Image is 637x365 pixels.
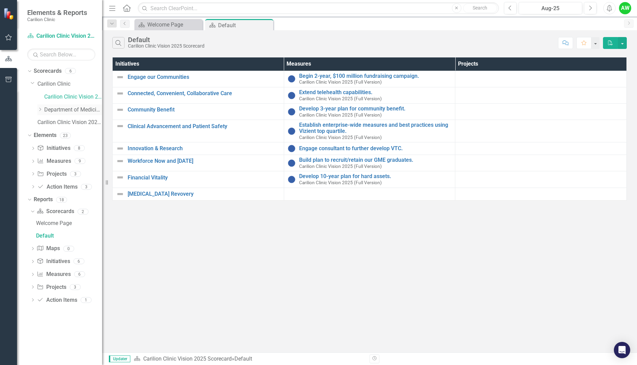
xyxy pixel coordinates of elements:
td: Double-Click to Edit Right Click for Context Menu [113,142,284,155]
td: Double-Click to Edit Right Click for Context Menu [284,71,455,87]
td: Double-Click to Edit Right Click for Context Menu [113,120,284,142]
a: Measures [37,157,71,165]
img: No Information [288,144,296,153]
a: Connected, Convenient, Collaborative Care [128,90,280,97]
a: Extend telehealth capabilities. [299,89,452,95]
a: Projects [37,283,66,291]
a: Carilion Clinic Vision 2025 Scorecard [27,32,95,40]
td: Double-Click to Edit Right Click for Context Menu [113,171,284,188]
a: Initiatives [37,258,70,265]
a: Action Items [37,183,77,191]
div: 3 [81,184,92,190]
a: Community Benefit [128,107,280,113]
div: Welcome Page [147,20,201,29]
a: Maps [37,245,60,253]
div: 6 [65,68,76,74]
a: Welcome Page [34,218,102,229]
a: Clinical Advancement and Patient Safety [128,123,280,129]
a: Engage consultant to further develop VTC. [299,145,452,152]
span: Elements & Reports [27,8,87,17]
button: Search [463,3,497,13]
div: Carilion Clinic Vision 2025 Scorecard [128,44,205,49]
div: Default [234,355,252,362]
div: 6 [73,259,84,264]
a: Build plan to recruit/retain our GME graduates. [299,157,452,163]
a: Measures [37,271,70,278]
div: Open Intercom Messenger [614,342,630,358]
input: Search ClearPoint... [138,2,499,14]
button: Aug-25 [519,2,582,14]
a: Projects [37,170,66,178]
div: Aug-25 [521,4,580,13]
div: 8 [74,145,85,151]
span: Carilion Clinic Vision 2025 (Full Version) [299,96,382,101]
div: » [134,355,364,363]
button: AW [619,2,631,14]
div: 1 [81,297,92,303]
div: 6 [74,272,85,277]
td: Double-Click to Edit Right Click for Context Menu [113,71,284,87]
img: No Information [288,175,296,184]
a: Develop 10-year plan for hard assets. [299,173,452,179]
span: Search [473,5,487,11]
span: Carilion Clinic Vision 2025 (Full Version) [299,180,382,185]
img: Not Defined [116,106,124,114]
div: 18 [56,197,67,203]
a: Elements [34,132,56,139]
img: Not Defined [116,89,124,98]
a: Engage our Communities [128,74,280,80]
div: Default [36,233,102,239]
img: No Information [288,127,296,135]
a: Workforce Now and [DATE] [128,158,280,164]
td: Double-Click to Edit Right Click for Context Menu [284,171,455,188]
td: Double-Click to Edit Right Click for Context Menu [284,155,455,171]
a: Reports [34,196,53,204]
a: Action Items [37,296,77,304]
span: Carilion Clinic Vision 2025 (Full Version) [299,79,382,85]
a: Begin 2-year, $100 million fundraising campaign. [299,73,452,79]
div: 3 [70,171,81,177]
a: Establish enterprise-wide measures and best practices using Vizient top quartile. [299,122,452,134]
div: 0 [63,246,74,251]
span: Carilion Clinic Vision 2025 (Full Version) [299,135,382,140]
a: [MEDICAL_DATA] Revovery [128,191,280,197]
a: Carilion Clinic [37,80,102,88]
a: Financial Vitality [128,175,280,181]
a: Initiatives [37,144,70,152]
img: ClearPoint Strategy [3,7,16,20]
a: Develop 3-year plan for community benefit. [299,106,452,112]
a: Default [34,230,102,241]
img: Not Defined [116,73,124,81]
td: Double-Click to Edit Right Click for Context Menu [284,120,455,142]
span: Updater [109,355,130,362]
div: Welcome Page [36,220,102,226]
div: 2 [78,209,88,214]
div: 23 [60,133,71,138]
small: Carilion Clinic [27,17,87,22]
img: No Information [288,75,296,83]
td: Double-Click to Edit Right Click for Context Menu [284,142,455,155]
a: Scorecards [34,67,62,75]
div: Default [128,36,205,44]
a: Carilion Clinic Vision 2025 Scorecard [143,355,232,362]
img: Not Defined [116,157,124,165]
td: Double-Click to Edit Right Click for Context Menu [113,87,284,104]
div: 9 [75,158,85,164]
a: Department of Medicine [44,106,102,114]
div: Default [218,21,272,30]
div: 3 [70,284,81,290]
a: Welcome Page [136,20,201,29]
a: Innovation & Research [128,145,280,152]
td: Double-Click to Edit Right Click for Context Menu [113,104,284,120]
a: Carilion Clinic Vision 2025 Scorecard [44,93,102,101]
img: Not Defined [116,144,124,153]
span: Carilion Clinic Vision 2025 (Full Version) [299,112,382,118]
a: Carilion Clinic Vision 2025 (Full Version) [37,119,102,126]
img: No Information [288,108,296,116]
a: Scorecards [37,208,74,215]
td: Double-Click to Edit Right Click for Context Menu [113,155,284,171]
img: Not Defined [116,190,124,198]
span: Carilion Clinic Vision 2025 (Full Version) [299,163,382,169]
img: No Information [288,159,296,167]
